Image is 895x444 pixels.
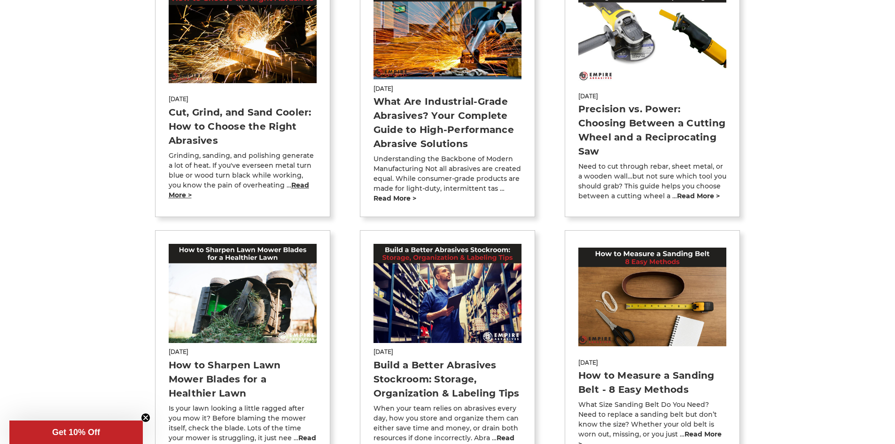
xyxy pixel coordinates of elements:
[169,359,281,399] a: How to Sharpen Lawn Mower Blades for a Healthier Lawn
[169,107,311,146] a: Cut, Grind, and Sand Cooler: How to Choose the Right Abrasives
[578,248,727,346] img: How to Measure a Sanding Belt - 8 Easy Methods
[9,421,143,444] div: Get 10% OffClose teaser
[169,348,317,356] span: [DATE]
[374,154,522,203] p: Understanding the Backbone of Modern Manufacturing Not all abrasives are created equal. While con...
[169,244,317,343] img: How to Sharpen Lawn Mower Blades for a Healthier Lawn
[374,244,522,343] img: Build a Better Abrasives Stockroom: Storage, Organization & Labeling Tips
[578,92,727,101] span: [DATE]
[578,103,726,157] a: Precision vs. Power: Choosing Between a Cutting Wheel and a Reciprocating Saw
[374,85,522,93] span: [DATE]
[169,151,317,200] p: Grinding, sanding, and polishing generate a lot of heat. If you've everseen metal turn blue or wo...
[52,428,100,437] span: Get 10% Off
[374,194,416,203] a: read more >
[374,348,522,356] span: [DATE]
[141,413,150,422] button: Close teaser
[169,181,309,199] a: read more >
[578,370,715,395] a: How to Measure a Sanding Belt - 8 Easy Methods
[578,358,727,367] span: [DATE]
[374,96,514,149] a: What Are Industrial-Grade Abrasives? Your Complete Guide to High-Performance Abrasive Solutions
[677,192,720,200] a: read more >
[374,359,520,399] a: Build a Better Abrasives Stockroom: Storage, Organization & Labeling Tips
[169,95,317,103] span: [DATE]
[578,162,727,201] p: Need to cut through rebar, sheet metal, or a wooden wall…but not sure which tool you should grab?...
